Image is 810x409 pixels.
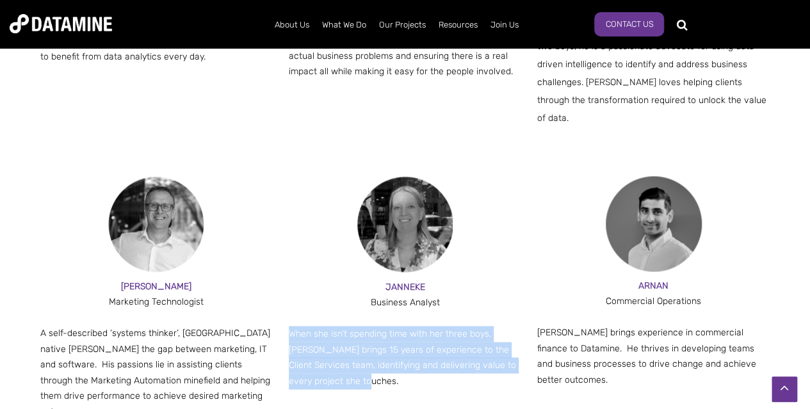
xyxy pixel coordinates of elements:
[432,8,484,42] a: Resources
[316,8,373,42] a: What We Do
[537,325,770,387] p: [PERSON_NAME] brings experience in commercial finance to Datamine. He thrives in developing teams...
[606,176,702,271] img: Arnan
[373,8,432,42] a: Our Projects
[40,294,273,310] div: Marketing Technologist
[289,328,516,386] span: When she isn’t spending time with her three boys, [PERSON_NAME] brings 15 years of experience to ...
[121,280,191,291] span: [PERSON_NAME]
[268,8,316,42] a: About Us
[108,176,204,272] img: Andy-1-150x150
[289,294,522,310] div: Business Analyst
[357,176,453,273] img: Janneke-2
[638,280,668,291] span: ARNAN
[40,4,263,62] span: [PERSON_NAME] loves data. [DEMOGRAPHIC_DATA] people-person and part tech geek, he founded Datamin...
[537,293,770,309] div: Commercial Operations
[484,8,525,42] a: Join Us
[10,14,112,33] img: Datamine
[385,281,425,292] span: JANNEKE
[537,5,766,124] span: As our resident adrenaline junkie, when [PERSON_NAME] isn’t cruising the MTB trails with his two ...
[594,12,664,36] a: Contact Us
